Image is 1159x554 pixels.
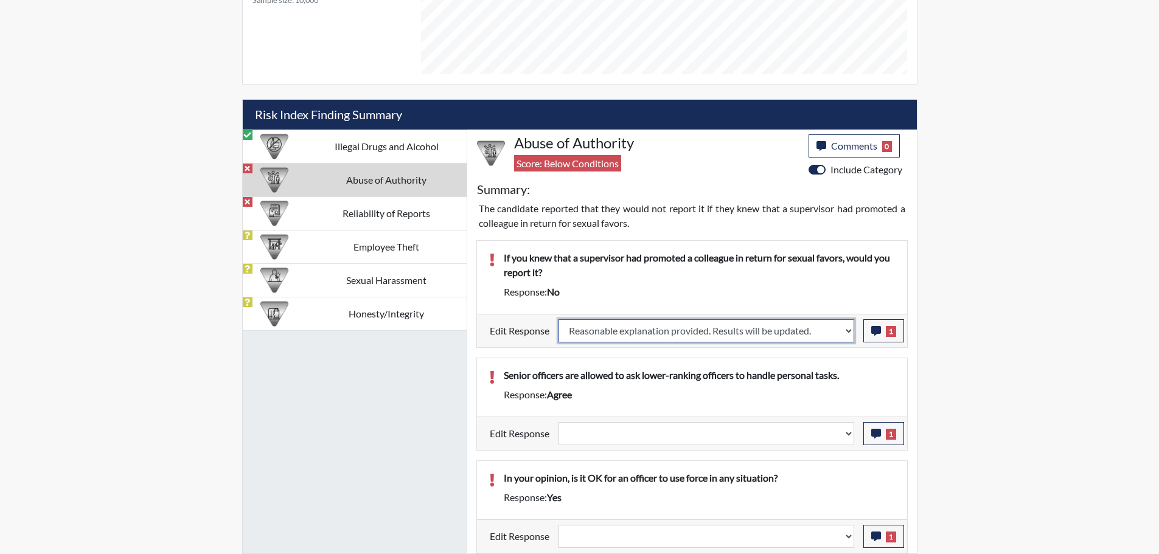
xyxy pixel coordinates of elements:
td: Illegal Drugs and Alcohol [307,130,467,163]
td: Sexual Harassment [307,263,467,297]
img: CATEGORY%20ICON-07.58b65e52.png [260,233,288,261]
div: Response: [495,387,904,402]
span: 0 [882,141,893,152]
img: CATEGORY%20ICON-12.0f6f1024.png [260,133,288,161]
img: CATEGORY%20ICON-01.94e51fac.png [260,166,288,194]
span: no [547,286,560,297]
h4: Abuse of Authority [514,134,799,152]
p: Senior officers are allowed to ask lower-ranking officers to handle personal tasks. [504,368,895,383]
td: Reliability of Reports [307,196,467,230]
button: 1 [863,319,904,342]
div: Response: [495,490,904,505]
span: 1 [886,429,896,440]
td: Employee Theft [307,230,467,263]
span: 1 [886,531,896,542]
div: Update the test taker's response, the change might impact the score [549,422,863,445]
td: Abuse of Authority [307,163,467,196]
span: yes [547,491,562,503]
img: CATEGORY%20ICON-01.94e51fac.png [477,139,505,167]
label: Edit Response [490,525,549,548]
h5: Summary: [477,182,530,196]
span: Comments [831,140,877,151]
p: In your opinion, is it OK for an officer to use force in any situation? [504,471,895,485]
label: Edit Response [490,422,549,445]
span: Score: Below Conditions [514,155,621,171]
button: 1 [863,525,904,548]
img: CATEGORY%20ICON-20.4a32fe39.png [260,199,288,227]
td: Honesty/Integrity [307,297,467,330]
p: If you knew that a supervisor had promoted a colleague in return for sexual favors, would you rep... [504,251,895,280]
button: Comments0 [809,134,900,158]
div: Update the test taker's response, the change might impact the score [549,525,863,548]
img: CATEGORY%20ICON-11.a5f294f4.png [260,300,288,328]
p: The candidate reported that they would not report it if they knew that a supervisor had promoted ... [479,201,905,230]
label: Include Category [830,162,902,177]
div: Response: [495,285,904,299]
h5: Risk Index Finding Summary [243,100,917,130]
div: Update the test taker's response, the change might impact the score [549,319,863,342]
span: 1 [886,326,896,337]
span: agree [547,389,572,400]
label: Edit Response [490,319,549,342]
button: 1 [863,422,904,445]
img: CATEGORY%20ICON-23.dd685920.png [260,266,288,294]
